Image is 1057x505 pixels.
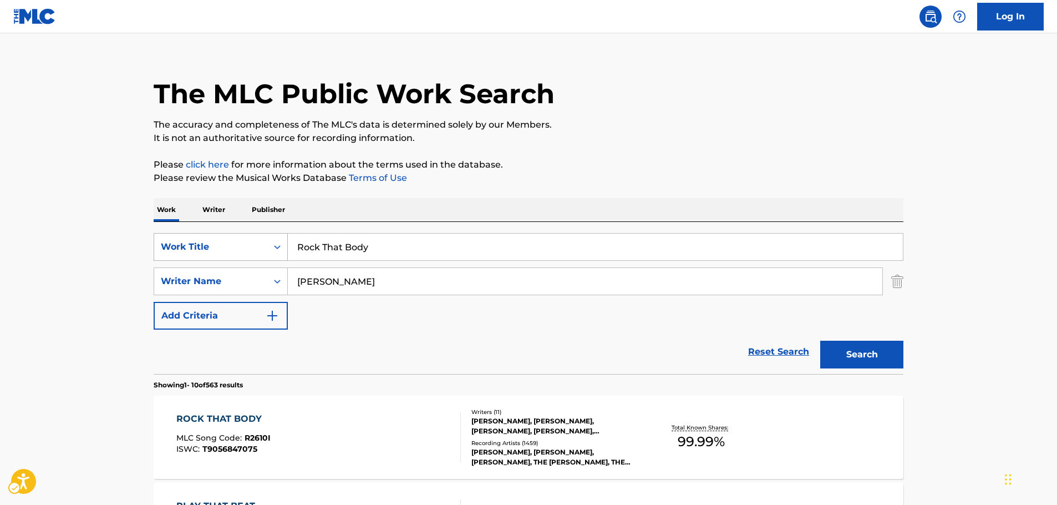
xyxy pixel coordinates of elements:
img: MLC Logo [13,8,56,24]
span: R2610I [245,433,271,443]
p: Showing 1 - 10 of 563 results [154,380,243,390]
img: 9d2ae6d4665cec9f34b9.svg [266,309,279,322]
span: 99.99 % [678,432,725,452]
img: search [924,10,937,23]
div: ROCK THAT BODY [176,412,271,426]
button: Search [820,341,903,368]
p: Writer [199,198,228,221]
div: Writers ( 11 ) [471,408,639,416]
h1: The MLC Public Work Search [154,77,555,110]
img: help [953,10,966,23]
input: Search... [288,234,903,260]
p: Please review the Musical Works Database [154,171,903,185]
div: Chat Widget [1002,452,1057,505]
a: Music industry terminology | mechanical licensing collective [186,159,229,170]
p: Total Known Shares: [672,423,731,432]
input: Search... [288,268,882,295]
form: Search Form [154,233,903,374]
a: Log In [977,3,1044,31]
p: It is not an authoritative source for recording information. [154,132,903,145]
span: ISWC : [176,444,202,454]
span: T9056847075 [202,444,257,454]
div: Recording Artists ( 1459 ) [471,439,639,447]
p: The accuracy and completeness of The MLC's data is determined solely by our Members. [154,118,903,132]
span: MLC Song Code : [176,433,245,443]
div: Drag [1005,463,1012,496]
div: Work Title [161,240,261,254]
div: [PERSON_NAME], [PERSON_NAME], [PERSON_NAME], THE [PERSON_NAME], THE [PERSON_NAME] [471,447,639,467]
iframe: Hubspot Iframe [1002,452,1057,505]
div: [PERSON_NAME], [PERSON_NAME], [PERSON_NAME], [PERSON_NAME], [PERSON_NAME], [PERSON_NAME] [PERSON_... [471,416,639,436]
div: Writer Name [161,275,261,288]
a: Terms of Use [347,173,407,183]
a: ROCK THAT BODYMLC Song Code:R2610IISWC:T9056847075Writers (11)[PERSON_NAME], [PERSON_NAME], [PERS... [154,396,903,479]
img: Delete Criterion [891,267,903,295]
p: Please for more information about the terms used in the database. [154,158,903,171]
a: Reset Search [743,340,815,364]
button: Add Criteria [154,302,288,330]
p: Work [154,198,179,221]
p: Publisher [248,198,288,221]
